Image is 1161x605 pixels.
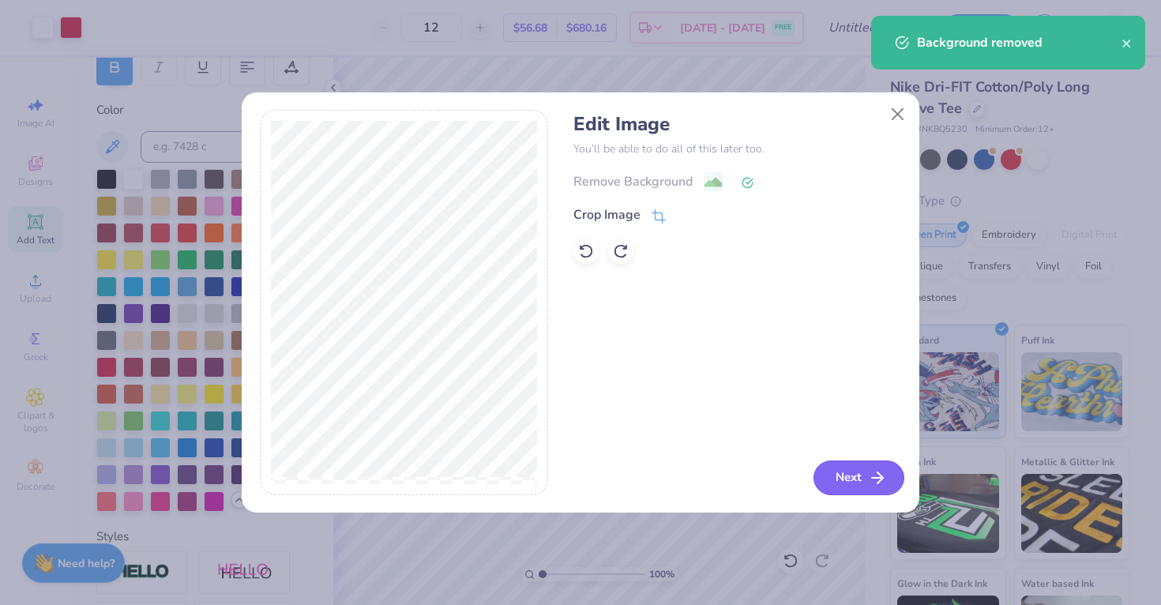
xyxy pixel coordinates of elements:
[573,141,901,157] p: You’ll be able to do all of this later too.
[917,33,1122,52] div: Background removed
[813,460,904,495] button: Next
[573,205,641,224] div: Crop Image
[883,99,913,129] button: Close
[573,113,901,136] h4: Edit Image
[1122,33,1133,52] button: close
